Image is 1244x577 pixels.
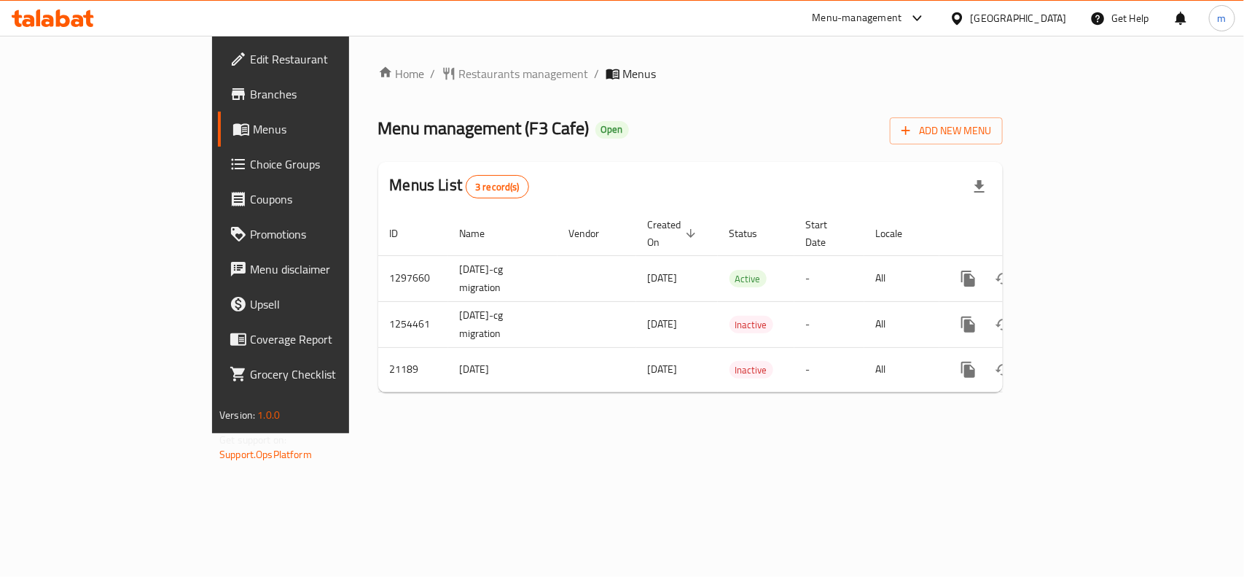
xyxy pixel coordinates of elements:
button: more [951,261,986,296]
a: Coupons [218,182,420,217]
span: Vendor [569,225,619,242]
nav: breadcrumb [378,65,1003,82]
span: Grocery Checklist [250,365,408,383]
span: Locale [876,225,922,242]
span: Branches [250,85,408,103]
span: Coupons [250,190,408,208]
span: Open [595,123,629,136]
span: ID [390,225,418,242]
a: Promotions [218,217,420,252]
a: Branches [218,77,420,112]
span: Version: [219,406,255,425]
a: Menu disclaimer [218,252,420,287]
a: Grocery Checklist [218,357,420,392]
li: / [431,65,436,82]
button: Add New Menu [890,117,1003,144]
span: Inactive [729,362,773,379]
span: Get support on: [219,430,286,449]
span: Menu disclaimer [250,260,408,278]
span: Upsell [250,295,408,313]
span: Menu management ( F3 Cafe ) [378,112,590,144]
table: enhanced table [378,212,1103,392]
span: [DATE] [648,360,678,379]
a: Upsell [218,287,420,322]
button: Change Status [986,261,1021,296]
span: Edit Restaurant [250,50,408,68]
span: Inactive [729,317,773,333]
span: Restaurants management [459,65,589,82]
span: Promotions [250,225,408,243]
a: Choice Groups [218,147,420,182]
span: 1.0.0 [257,406,280,425]
td: - [794,255,864,301]
span: Active [729,271,767,287]
span: Start Date [806,216,847,251]
span: Menus [253,120,408,138]
td: - [794,347,864,392]
h2: Menus List [390,174,529,198]
td: [DATE]-cg migration [448,255,558,301]
a: Coverage Report [218,322,420,357]
span: Choice Groups [250,155,408,173]
td: - [794,301,864,347]
span: Menus [623,65,657,82]
span: 3 record(s) [466,180,528,194]
span: Status [729,225,777,242]
td: All [864,255,939,301]
td: All [864,301,939,347]
a: Edit Restaurant [218,42,420,77]
button: Change Status [986,352,1021,387]
a: Restaurants management [442,65,589,82]
div: Menu-management [813,9,902,27]
li: / [595,65,600,82]
span: Add New Menu [901,122,991,140]
span: [DATE] [648,268,678,287]
span: Created On [648,216,700,251]
td: All [864,347,939,392]
span: Coverage Report [250,330,408,348]
span: Name [460,225,504,242]
span: m [1218,10,1227,26]
td: [DATE] [448,347,558,392]
button: more [951,352,986,387]
td: [DATE]-cg migration [448,301,558,347]
div: Export file [962,169,997,204]
a: Menus [218,112,420,147]
th: Actions [939,212,1103,256]
div: Inactive [729,361,773,379]
button: Change Status [986,307,1021,342]
button: more [951,307,986,342]
div: Open [595,121,629,139]
div: [GEOGRAPHIC_DATA] [971,10,1067,26]
div: Total records count [466,175,529,198]
span: [DATE] [648,314,678,333]
a: Support.OpsPlatform [219,445,312,464]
